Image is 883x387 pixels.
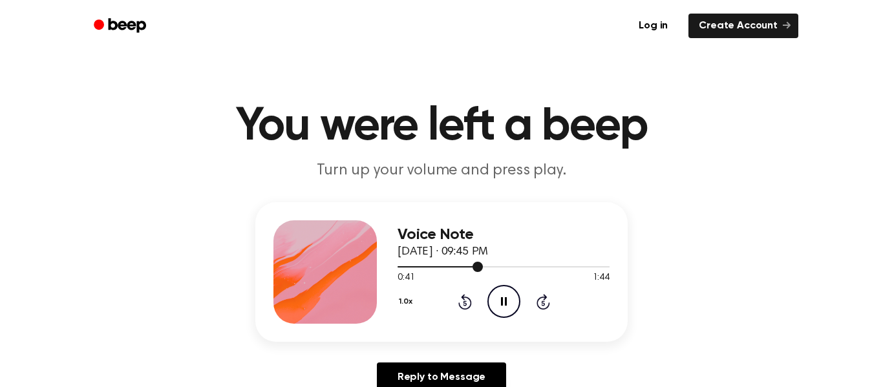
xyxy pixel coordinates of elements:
span: 0:41 [398,271,414,285]
h1: You were left a beep [111,103,772,150]
h3: Voice Note [398,226,610,244]
span: 1:44 [593,271,610,285]
a: Create Account [688,14,798,38]
span: [DATE] · 09:45 PM [398,246,488,258]
a: Log in [626,11,681,41]
button: 1.0x [398,291,417,313]
a: Beep [85,14,158,39]
p: Turn up your volume and press play. [193,160,690,182]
